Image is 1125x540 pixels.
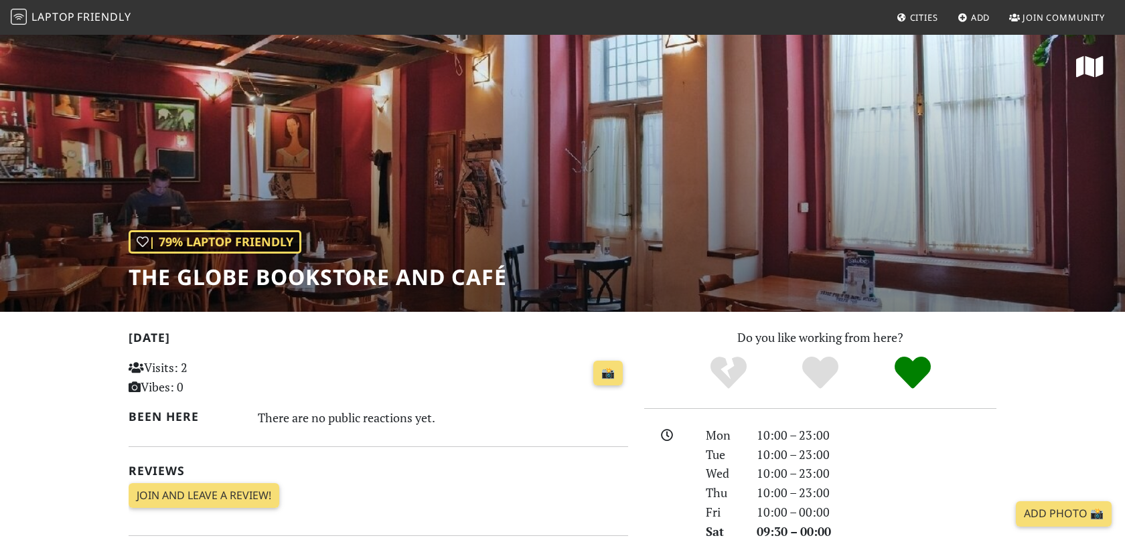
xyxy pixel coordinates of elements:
[1023,11,1105,23] span: Join Community
[698,503,749,522] div: Fri
[129,230,301,254] div: | 79% Laptop Friendly
[31,9,75,24] span: Laptop
[1016,501,1112,527] a: Add Photo 📸
[774,355,867,391] div: Yes
[129,358,285,397] p: Visits: 2 Vibes: 0
[682,355,775,391] div: No
[867,355,959,391] div: Definitely!
[749,503,1004,522] div: 10:00 – 00:00
[129,483,279,509] a: Join and leave a review!
[952,5,996,29] a: Add
[698,464,749,483] div: Wed
[891,5,944,29] a: Cities
[749,483,1004,503] div: 10:00 – 23:00
[129,264,507,290] h1: The Globe Bookstore And Café
[644,328,996,347] p: Do you like working from here?
[258,407,629,428] div: There are no public reactions yet.
[971,11,990,23] span: Add
[749,426,1004,445] div: 10:00 – 23:00
[698,426,749,445] div: Mon
[77,9,131,24] span: Friendly
[129,464,628,478] h2: Reviews
[1004,5,1110,29] a: Join Community
[698,483,749,503] div: Thu
[910,11,938,23] span: Cities
[698,445,749,464] div: Tue
[129,331,628,350] h2: [DATE]
[11,9,27,25] img: LaptopFriendly
[749,445,1004,464] div: 10:00 – 23:00
[749,464,1004,483] div: 10:00 – 23:00
[11,6,131,29] a: LaptopFriendly LaptopFriendly
[593,361,623,386] a: 📸
[129,410,242,424] h2: Been here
